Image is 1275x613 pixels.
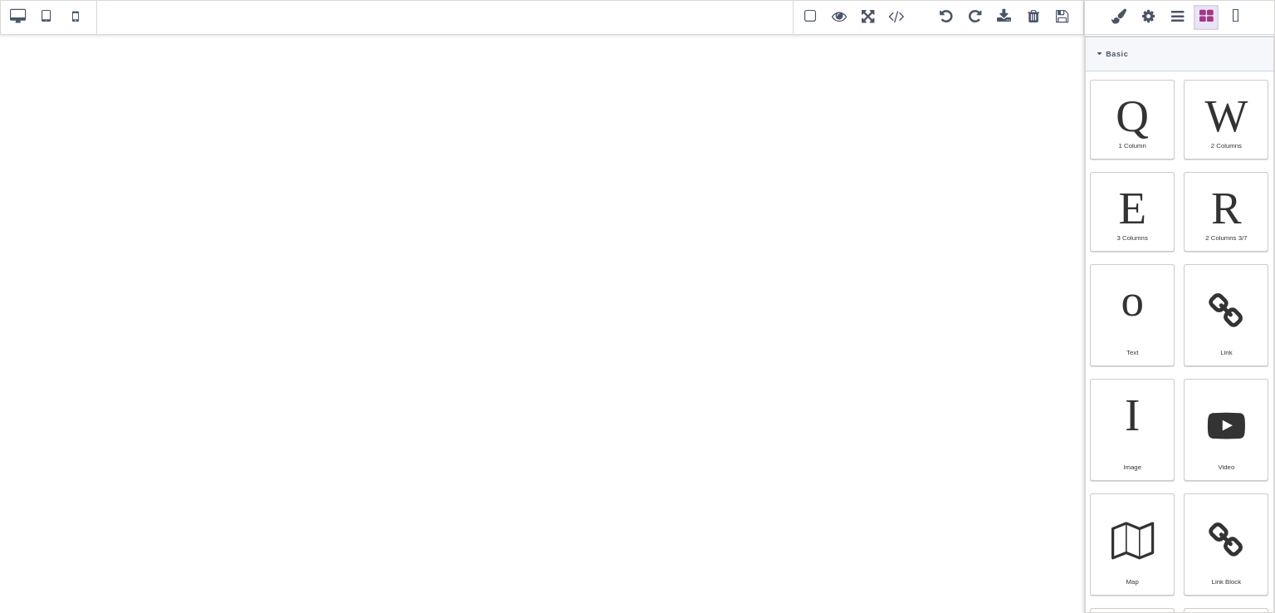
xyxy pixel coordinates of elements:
div: Link Block [1194,578,1258,586]
div: Image [1090,379,1175,481]
div: Video [1194,463,1258,471]
span: View components [798,5,823,30]
div: Text [1100,349,1165,356]
div: Link [1194,349,1258,356]
div: Link [1184,264,1268,366]
span: Save & Close [1050,5,1075,30]
div: 1 Column [1100,142,1165,150]
span: Open Blocks [1194,5,1219,30]
div: 3 Columns [1090,172,1175,252]
span: View code [885,5,930,30]
div: 1 Column [1090,80,1175,159]
div: Link Block [1184,493,1268,596]
span: Preview [827,5,852,30]
span: Fullscreen [856,5,881,30]
span: Open Layer Manager [1165,5,1190,30]
div: 2 Columns [1184,80,1268,159]
div: Map [1100,578,1165,586]
div: 2 Columns 3/7 [1184,172,1268,252]
div: 3 Columns [1100,234,1165,242]
span: Open AI Assistant [1223,5,1248,30]
div: 2 Columns 3/7 [1194,234,1258,242]
span: Settings [1136,5,1160,30]
div: Map [1090,493,1175,596]
div: Text [1090,264,1175,366]
div: 2 Columns [1194,142,1258,150]
div: Image [1100,463,1165,471]
span: Open Style Manager [1106,5,1131,30]
div: Basic [1086,37,1273,71]
div: Video [1184,379,1268,481]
